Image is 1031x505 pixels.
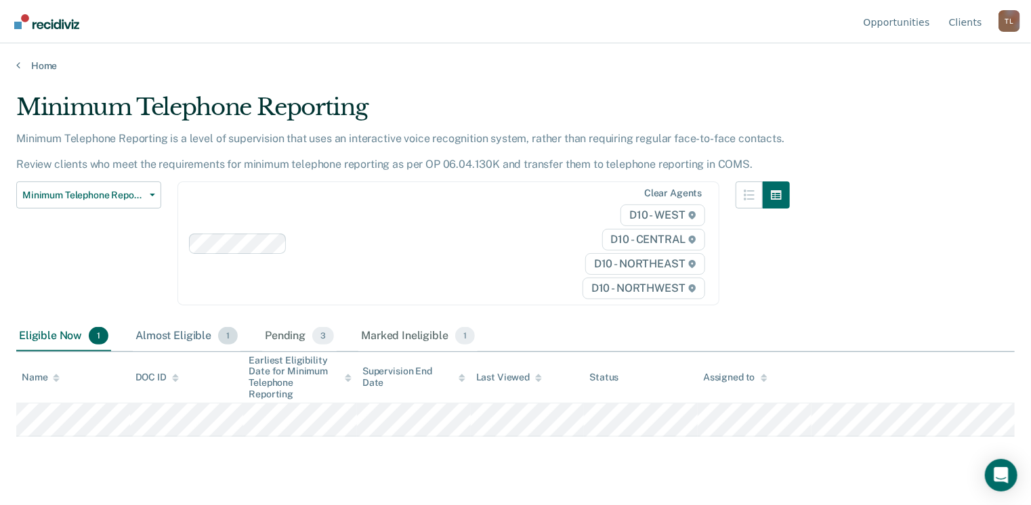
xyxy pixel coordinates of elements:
span: 1 [89,327,108,345]
div: Almost Eligible1 [133,322,240,351]
span: 3 [312,327,334,345]
div: Clear agents [644,188,702,199]
div: Eligible Now1 [16,322,111,351]
div: Earliest Eligibility Date for Minimum Telephone Reporting [249,355,352,400]
div: Open Intercom Messenger [985,459,1017,491]
p: Minimum Telephone Reporting is a level of supervision that uses an interactive voice recognition ... [16,132,784,171]
div: Pending3 [262,322,337,351]
button: Profile dropdown button [998,10,1020,32]
div: Marked Ineligible1 [358,322,478,351]
button: Minimum Telephone Reporting [16,181,161,208]
div: Minimum Telephone Reporting [16,93,790,132]
div: Assigned to [703,372,767,383]
span: D10 - NORTHWEST [583,278,704,299]
div: Status [589,372,618,383]
div: T L [998,10,1020,32]
a: Home [16,60,1015,72]
div: Last Viewed [476,372,542,383]
div: DOC ID [135,372,179,383]
span: 1 [455,327,475,345]
span: D10 - WEST [620,204,704,226]
img: Recidiviz [14,14,79,29]
div: Supervision End Date [362,366,465,389]
span: D10 - NORTHEAST [585,253,704,275]
span: Minimum Telephone Reporting [22,190,144,201]
span: 1 [218,327,238,345]
span: D10 - CENTRAL [602,229,705,250]
div: Name [22,372,60,383]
